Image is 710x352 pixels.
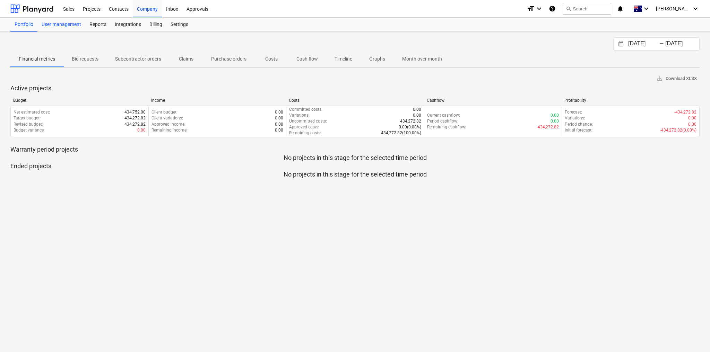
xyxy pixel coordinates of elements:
p: 0.00 [137,127,146,133]
p: Warranty period projects [10,145,700,154]
span: search [566,6,571,11]
div: Costs [289,98,421,103]
p: Client budget : [151,109,177,115]
p: Month over month [402,55,442,63]
p: Subcontractor orders [115,55,161,63]
p: Budget variance : [14,127,45,133]
i: keyboard_arrow_down [535,4,543,13]
p: 0.00 [275,127,283,133]
i: keyboard_arrow_down [642,4,650,13]
p: Claims [178,55,194,63]
p: Target budget : [14,115,41,121]
p: No projects in this stage for the selected time period [10,154,700,162]
p: Purchase orders [211,55,246,63]
span: save_alt [657,75,663,82]
i: keyboard_arrow_down [691,4,700,13]
p: 434,272.82 [124,121,146,127]
p: Variations : [565,115,585,121]
p: No projects in this stage for the selected time period [10,170,700,179]
input: Start Date [627,39,662,49]
p: Costs [263,55,280,63]
p: -434,272.82 [537,124,559,130]
p: 434,272.82 [400,118,421,124]
p: Current cashflow : [427,112,460,118]
div: - [659,42,664,46]
p: Bid requests [72,55,98,63]
p: Initial forecast : [565,127,592,133]
p: 0.00 [688,121,696,127]
a: User management [37,18,85,31]
div: Budget [13,98,146,103]
p: Active projects [10,84,700,92]
p: Period cashflow : [427,118,458,124]
iframe: Chat Widget [675,319,710,352]
button: Download XLSX [654,73,700,84]
p: 0.00 [413,107,421,112]
p: 0.00 [551,118,559,124]
p: -434,272.82 ( 0.00% ) [660,127,696,133]
p: 434,752.00 [124,109,146,115]
i: format_size [527,4,535,13]
p: 0.00 [551,112,559,118]
p: Graphs [369,55,386,63]
button: Search [563,3,611,15]
p: Remaining costs : [289,130,321,136]
a: Portfolio [10,18,37,31]
p: 0.00 [275,121,283,127]
i: Knowledge base [549,4,556,13]
span: Download XLSX [657,75,697,83]
i: notifications [617,4,624,13]
p: Remaining income : [151,127,188,133]
p: 0.00 [275,109,283,115]
p: 0.00 [413,112,421,118]
p: Approved costs : [289,124,319,130]
button: Interact with the calendar and add the check-in date for your trip. [615,40,627,48]
a: Settings [166,18,192,31]
a: Reports [85,18,111,31]
a: Integrations [111,18,145,31]
p: Uncommitted costs : [289,118,327,124]
p: Financial metrics [19,55,55,63]
p: -434,272.82 [674,109,696,115]
a: Billing [145,18,166,31]
p: Period change : [565,121,593,127]
p: 0.00 [275,115,283,121]
p: Remaining cashflow : [427,124,466,130]
p: Committed costs : [289,107,322,112]
div: Cashflow [427,98,559,103]
div: Profitability [564,98,697,103]
p: 0.00 ( 0.00% ) [399,124,421,130]
p: Revised budget : [14,121,43,127]
p: 0.00 [688,115,696,121]
p: 434,272.82 ( 100.00% ) [381,130,421,136]
div: Income [151,98,284,103]
p: Ended projects [10,162,700,170]
input: End Date [664,39,699,49]
p: Approved income : [151,121,185,127]
p: Timeline [335,55,352,63]
p: Variations : [289,112,310,118]
p: Forecast : [565,109,582,115]
p: Cash flow [296,55,318,63]
p: Net estimated cost : [14,109,50,115]
p: 434,272.82 [124,115,146,121]
p: Client variations : [151,115,183,121]
span: [PERSON_NAME] [656,6,691,11]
